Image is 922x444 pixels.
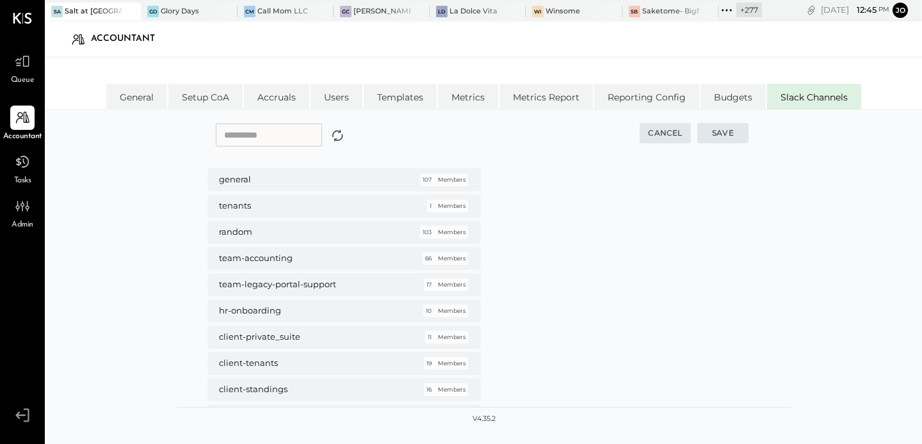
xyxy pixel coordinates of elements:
[311,84,362,109] li: Users
[700,84,766,109] li: Budgets
[438,360,465,367] p: Members
[51,6,63,17] div: Sa
[1,150,44,187] a: Tasks
[423,176,432,184] h6: 107
[11,75,35,86] span: Queue
[340,6,352,17] div: GC
[219,200,408,212] h5: tenants
[438,307,465,315] p: Members
[438,228,465,236] p: Members
[893,3,908,18] button: Jo
[168,84,243,109] li: Setup CoA
[161,6,199,17] div: Glory Days
[65,6,122,17] div: Salt at [GEOGRAPHIC_DATA]
[499,84,593,109] li: Metrics Report
[244,6,255,17] div: CM
[436,6,448,17] div: LD
[438,202,465,210] p: Members
[438,281,465,289] p: Members
[426,360,432,367] h6: 19
[426,307,432,315] h6: 10
[821,4,889,16] div: [DATE]
[426,281,432,289] h6: 17
[219,279,408,290] h5: team-legacy-portal-support
[257,6,308,17] div: Call Mom LLC
[473,414,496,424] div: v 4.35.2
[219,174,408,186] h5: general
[423,228,432,236] h6: 103
[629,6,640,17] div: SB
[219,226,408,238] h5: random
[1,106,44,143] a: Accountant
[426,386,432,393] h6: 16
[219,253,408,264] h5: team-accounting
[594,84,699,109] li: Reporting Config
[546,6,580,17] div: Winsome
[449,6,497,17] div: La Dolce Vita
[640,123,691,143] button: Cancel
[1,194,44,231] a: Admin
[3,131,42,143] span: Accountant
[244,84,309,109] li: Accruals
[767,84,861,109] li: Slack Channels
[425,255,432,262] h6: 66
[91,29,168,49] div: Accountant
[642,6,699,17] div: Saketome- Bigfork
[428,333,432,341] h6: 11
[878,5,889,14] span: pm
[438,386,465,393] p: Members
[1,49,44,86] a: Queue
[12,219,33,231] span: Admin
[851,4,877,16] span: 12 : 45
[430,202,432,210] h6: 1
[14,175,31,187] span: Tasks
[147,6,159,17] div: GD
[438,333,465,341] p: Members
[219,358,408,369] h5: client-tenants
[697,123,748,143] button: Save
[805,3,818,17] div: copy link
[219,384,408,395] h5: client-standings
[438,255,465,262] p: Members
[438,84,498,109] li: Metrics
[353,6,410,17] div: [PERSON_NAME]
[364,84,437,109] li: Templates
[438,176,465,184] p: Members
[532,6,544,17] div: Wi
[736,3,762,17] div: + 277
[106,84,167,109] li: General
[219,331,408,343] h5: client-private_suite
[219,305,408,317] h5: hr-onboarding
